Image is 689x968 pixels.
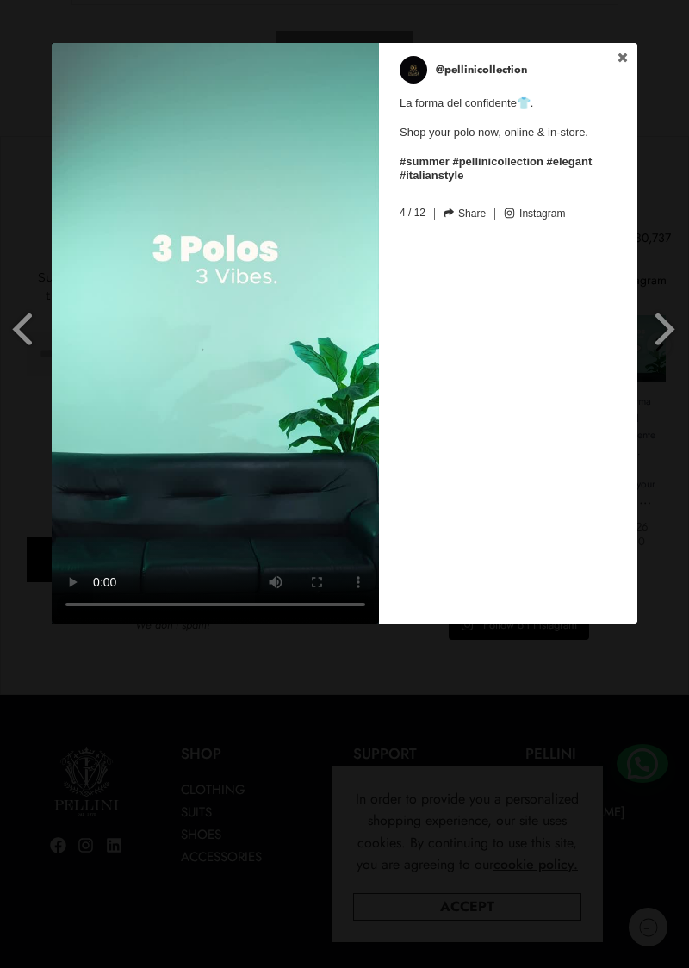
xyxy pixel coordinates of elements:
p: @pellinicollection [436,56,527,84]
span: 4 / 12 [400,203,425,219]
a: Share [444,208,486,220]
a: #elegant [547,155,593,168]
a: Instagram [504,208,565,220]
img: pellinicollection.webp [400,56,427,84]
a: #summer [400,155,450,168]
a: #pellinicollection [452,155,543,168]
a: #italianstyle [400,169,463,182]
a: @pellinicollection [400,56,605,84]
span: La forma del confidente👕. Shop your polo now, online & in-store. [400,88,605,183]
